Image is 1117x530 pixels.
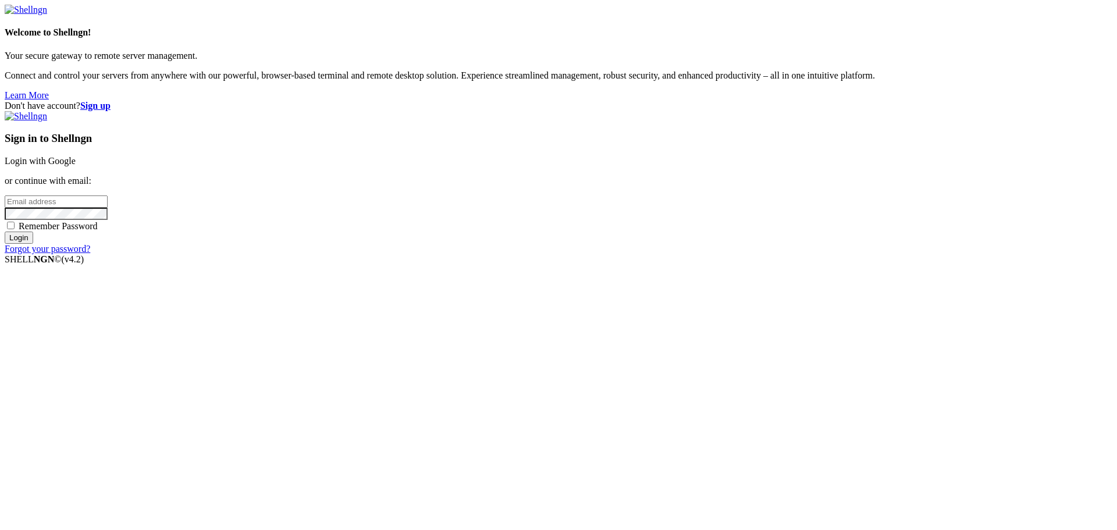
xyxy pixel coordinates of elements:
b: NGN [34,254,55,264]
a: Login with Google [5,156,76,166]
div: Don't have account? [5,101,1112,111]
p: Your secure gateway to remote server management. [5,51,1112,61]
span: 4.2.0 [62,254,84,264]
h4: Welcome to Shellngn! [5,27,1112,38]
input: Login [5,232,33,244]
span: Remember Password [19,221,98,231]
a: Forgot your password? [5,244,90,254]
img: Shellngn [5,111,47,122]
span: SHELL © [5,254,84,264]
input: Remember Password [7,222,15,229]
input: Email address [5,195,108,208]
img: Shellngn [5,5,47,15]
h3: Sign in to Shellngn [5,132,1112,145]
a: Sign up [80,101,111,111]
a: Learn More [5,90,49,100]
p: or continue with email: [5,176,1112,186]
p: Connect and control your servers from anywhere with our powerful, browser-based terminal and remo... [5,70,1112,81]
